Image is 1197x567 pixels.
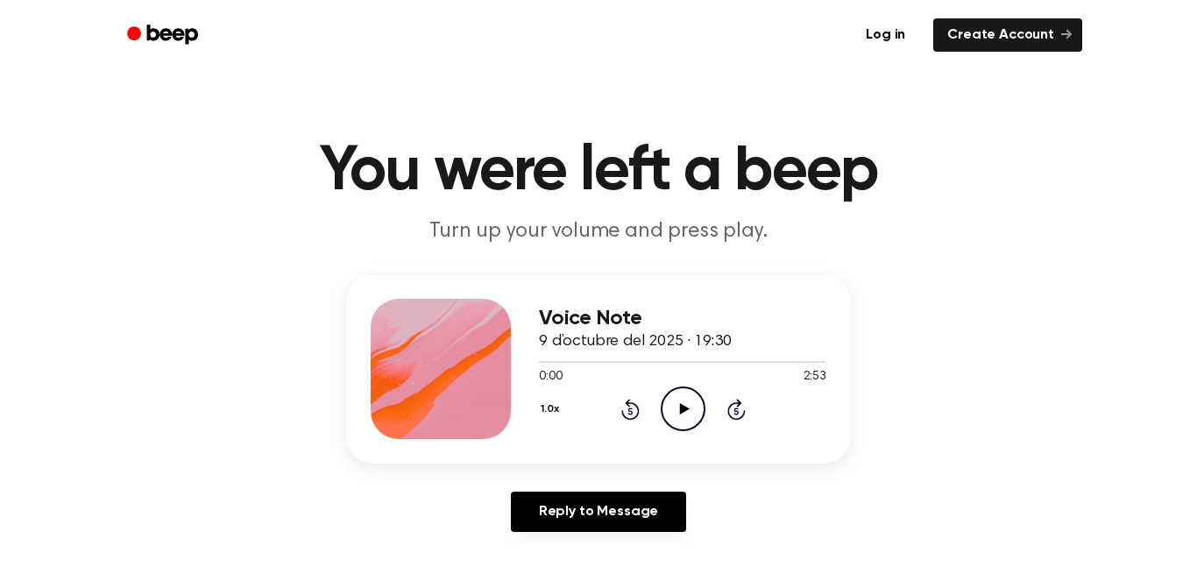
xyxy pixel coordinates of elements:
[115,18,214,53] a: Beep
[933,18,1082,52] a: Create Account
[539,394,565,424] button: 1.0x
[804,368,826,386] span: 2:53
[262,217,935,246] p: Turn up your volume and press play.
[150,140,1047,203] h1: You were left a beep
[848,15,923,55] a: Log in
[511,492,686,532] a: Reply to Message
[539,334,732,350] span: 9 d’octubre del 2025 · 19:30
[539,368,562,386] span: 0:00
[539,307,826,330] h3: Voice Note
